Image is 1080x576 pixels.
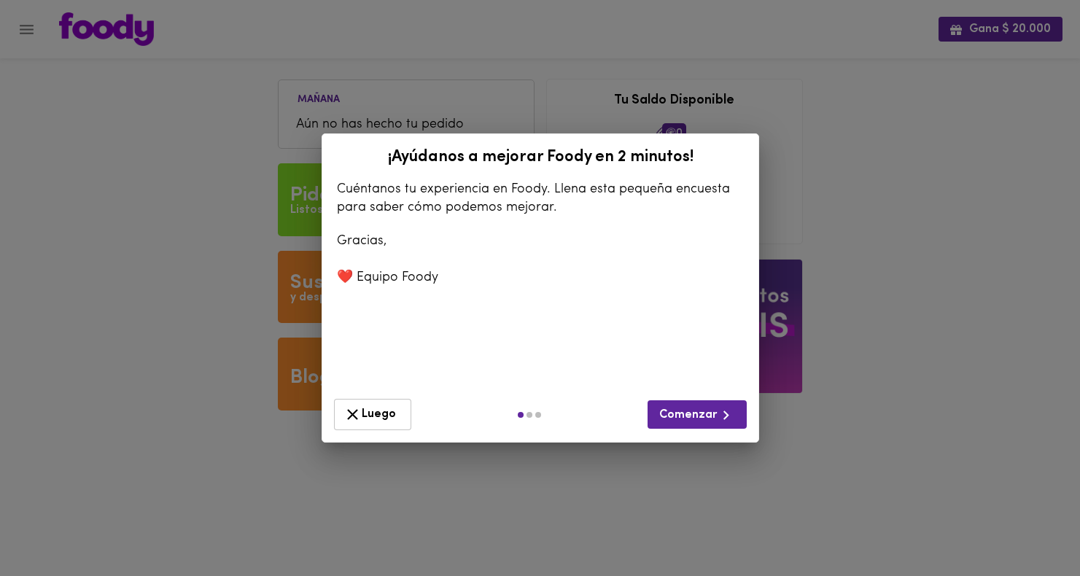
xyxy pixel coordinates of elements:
span: Comenzar [659,406,735,424]
button: Comenzar [648,400,747,429]
p: Cuéntanos tu experiencia en Foody. Llena esta pequeña encuesta para saber cómo podemos mejorar. [337,181,744,217]
p: Gracias, ❤️ Equipo Foody [337,232,744,287]
button: Luego [334,399,411,430]
span: Luego [343,405,402,424]
h2: ¡Ayúdanos a mejorar Foody en 2 minutos! [330,149,751,166]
